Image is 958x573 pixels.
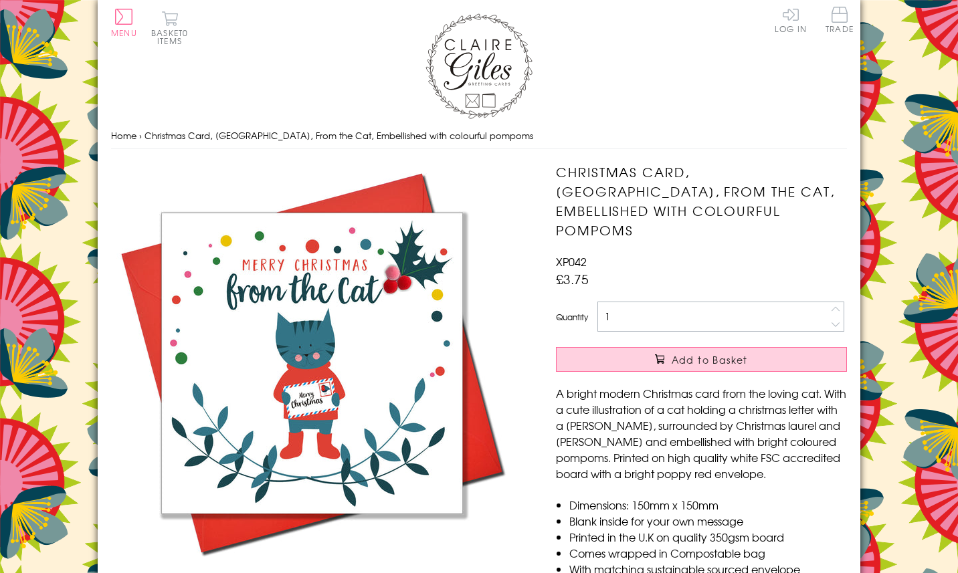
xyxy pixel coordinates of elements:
[672,353,748,366] span: Add to Basket
[111,122,847,150] nav: breadcrumbs
[111,27,137,39] span: Menu
[569,529,847,545] li: Printed in the U.K on quality 350gsm board
[569,497,847,513] li: Dimensions: 150mm x 150mm
[151,11,188,45] button: Basket0 items
[145,129,533,142] span: Christmas Card, [GEOGRAPHIC_DATA], From the Cat, Embellished with colourful pompoms
[139,129,142,142] span: ›
[425,13,533,119] img: Claire Giles Greetings Cards
[111,9,137,37] button: Menu
[157,27,188,47] span: 0 items
[569,545,847,561] li: Comes wrapped in Compostable bag
[111,162,512,564] img: Christmas Card, Laurel, From the Cat, Embellished with colourful pompoms
[569,513,847,529] li: Blank inside for your own message
[556,253,587,269] span: XP042
[556,162,847,239] h1: Christmas Card, [GEOGRAPHIC_DATA], From the Cat, Embellished with colourful pompoms
[775,7,807,33] a: Log In
[826,7,854,35] a: Trade
[556,311,588,323] label: Quantity
[556,347,847,372] button: Add to Basket
[556,385,847,481] p: A bright modern Christmas card from the loving cat. With a cute illustration of a cat holding a c...
[556,269,589,288] span: £3.75
[826,7,854,33] span: Trade
[111,129,136,142] a: Home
